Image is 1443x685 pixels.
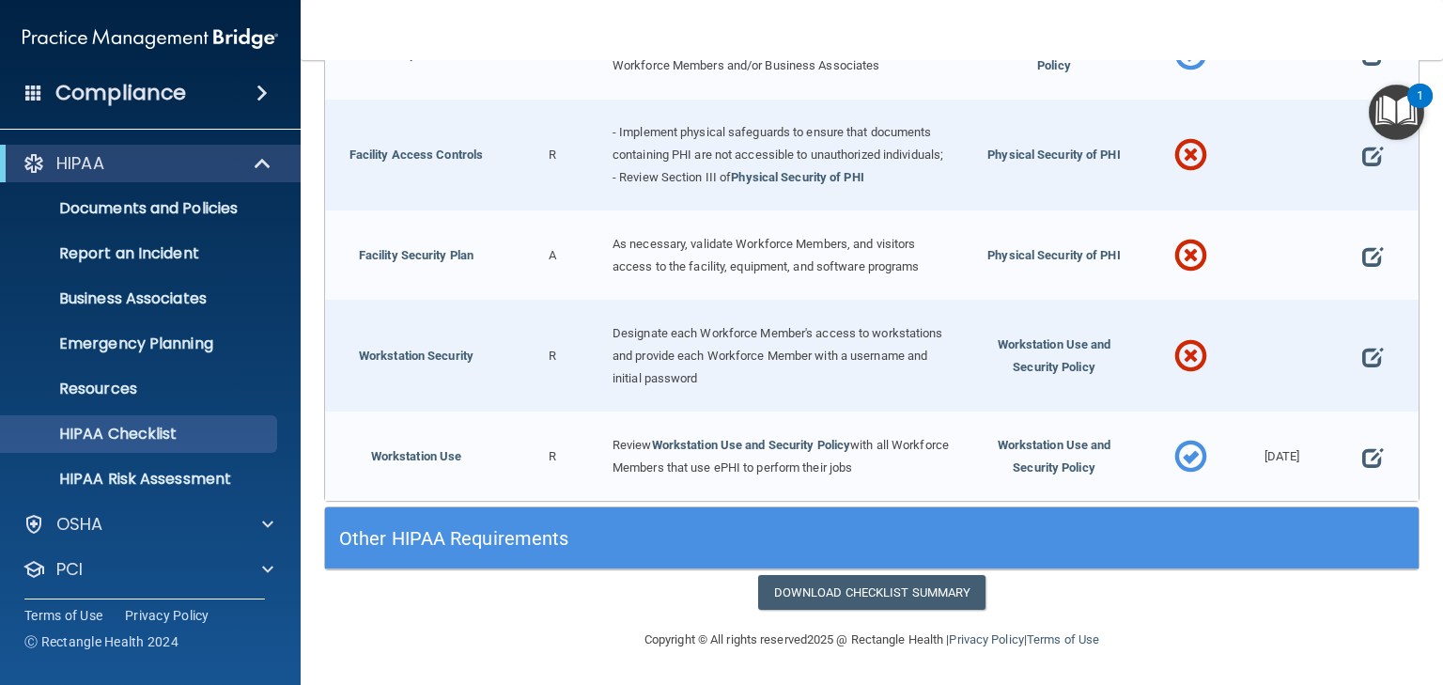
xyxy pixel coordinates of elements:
[613,170,731,184] span: - Review Section III of
[613,125,943,162] span: - Implement physical safeguards to ensure that documents containing PHI are not accessible to una...
[652,438,851,452] a: Workstation Use and Security Policy
[12,199,269,218] p: Documents and Policies
[24,606,102,625] a: Terms of Use
[12,425,269,444] p: HIPAA Checklist
[994,36,1115,72] span: Document Destruction Policy
[949,632,1023,646] a: Privacy Policy
[125,606,209,625] a: Privacy Policy
[12,380,269,398] p: Resources
[507,100,598,210] div: R
[12,289,269,308] p: Business Associates
[529,610,1215,670] div: Copyright © All rights reserved 2025 @ Rectangle Health | |
[359,349,473,363] a: Workstation Security
[23,513,273,536] a: OSHA
[613,326,943,385] span: Designate each Workforce Member's access to workstations and provide each Workforce Member with a...
[613,237,920,273] span: As necessary, validate Workforce Members, and visitors access to the facility, equipment, and sof...
[393,47,440,61] a: Disposal
[24,632,178,651] span: Ⓒ Rectangle Health 2024
[613,438,652,452] span: Review
[998,337,1111,374] span: Workstation Use and Security Policy
[339,528,1131,549] h5: Other HIPAA Requirements
[55,80,186,106] h4: Compliance
[1027,632,1099,646] a: Terms of Use
[1236,412,1327,501] div: [DATE]
[12,470,269,489] p: HIPAA Risk Assessment
[1349,566,1420,637] iframe: Drift Widget Chat Controller
[758,575,986,610] a: Download Checklist Summary
[998,438,1111,475] span: Workstation Use and Security Policy
[23,20,278,57] img: PMB logo
[371,449,462,463] a: Workstation Use
[12,244,269,263] p: Report an Incident
[23,558,273,581] a: PCI
[23,152,272,175] a: HIPAA
[613,438,949,475] span: with all Workforce Members that use ePHI to perform their jobs
[56,152,104,175] p: HIPAA
[12,335,269,353] p: Emergency Planning
[56,558,83,581] p: PCI
[613,36,896,72] span: with appropriate Workforce Members and/or Business Associates
[731,170,863,184] a: Physical Security of PHI
[1369,85,1424,140] button: Open Resource Center, 1 new notification
[1417,96,1423,120] div: 1
[507,300,598,411] div: R
[507,210,598,300] div: A
[349,148,483,162] a: Facility Access Controls
[56,513,103,536] p: OSHA
[507,412,598,501] div: R
[987,248,1120,262] span: Physical Security of PHI
[359,248,473,262] a: Facility Security Plan
[987,148,1120,162] span: Physical Security of PHI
